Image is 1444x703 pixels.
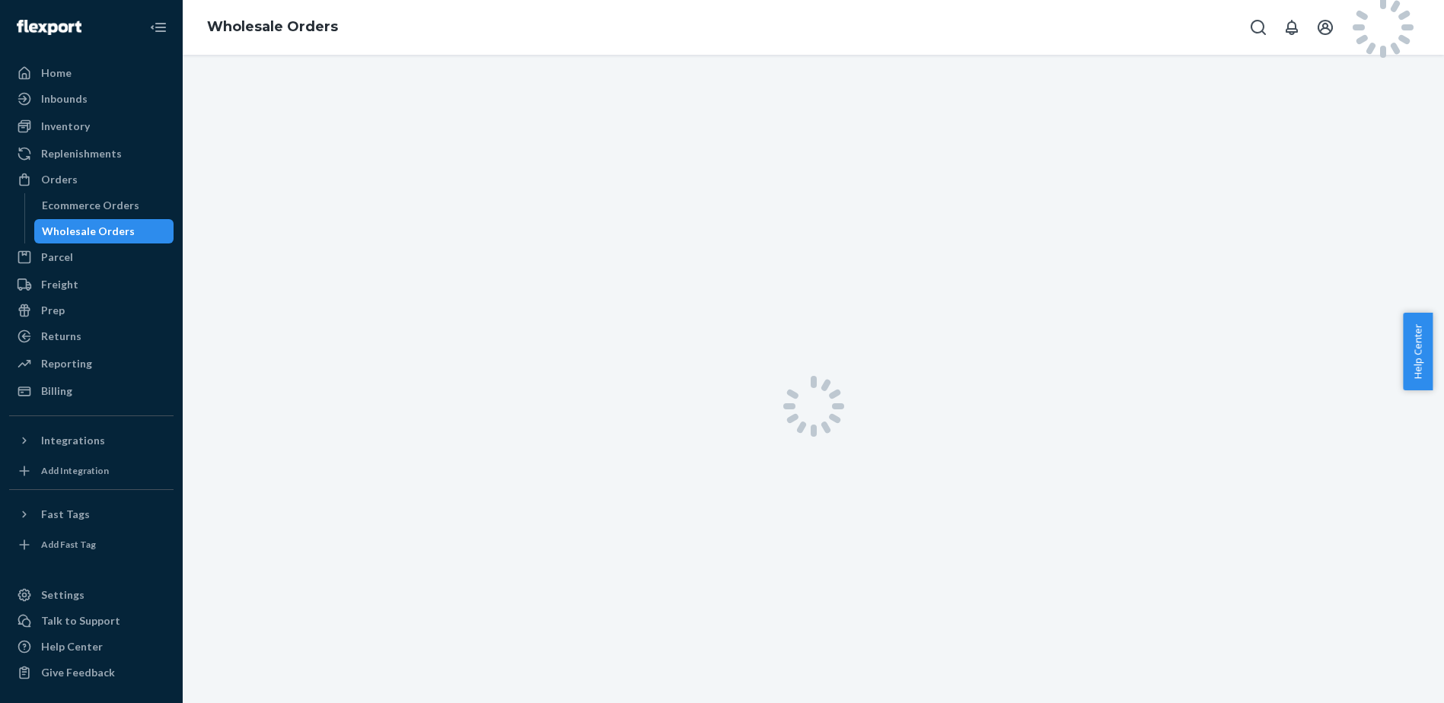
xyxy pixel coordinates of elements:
[41,250,73,265] div: Parcel
[41,303,65,318] div: Prep
[9,114,174,138] a: Inventory
[41,383,72,399] div: Billing
[34,193,174,218] a: Ecommerce Orders
[9,142,174,166] a: Replenishments
[41,277,78,292] div: Freight
[9,635,174,659] a: Help Center
[41,665,115,680] div: Give Feedback
[9,245,174,269] a: Parcel
[41,65,72,81] div: Home
[41,356,92,371] div: Reporting
[42,198,139,213] div: Ecommerce Orders
[9,428,174,453] button: Integrations
[41,329,81,344] div: Returns
[9,459,174,483] a: Add Integration
[9,533,174,557] a: Add Fast Tag
[1277,12,1307,43] button: Open notifications
[41,639,103,654] div: Help Center
[1403,313,1433,390] button: Help Center
[41,119,90,134] div: Inventory
[1243,12,1273,43] button: Open Search Box
[9,609,174,633] button: Talk to Support
[9,167,174,192] a: Orders
[9,660,174,685] button: Give Feedback
[9,87,174,111] a: Inbounds
[41,464,109,477] div: Add Integration
[41,587,84,603] div: Settings
[41,538,96,551] div: Add Fast Tag
[42,224,135,239] div: Wholesale Orders
[41,146,122,161] div: Replenishments
[34,219,174,243] a: Wholesale Orders
[41,91,88,107] div: Inbounds
[9,324,174,348] a: Returns
[143,12,174,43] button: Close Navigation
[9,272,174,297] a: Freight
[195,5,350,49] ol: breadcrumbs
[41,172,78,187] div: Orders
[9,502,174,526] button: Fast Tags
[41,433,105,448] div: Integrations
[9,583,174,607] a: Settings
[41,613,120,628] div: Talk to Support
[9,379,174,403] a: Billing
[9,61,174,85] a: Home
[1310,12,1340,43] button: Open account menu
[17,20,81,35] img: Flexport logo
[207,18,338,35] a: Wholesale Orders
[41,507,90,522] div: Fast Tags
[9,298,174,323] a: Prep
[9,351,174,376] a: Reporting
